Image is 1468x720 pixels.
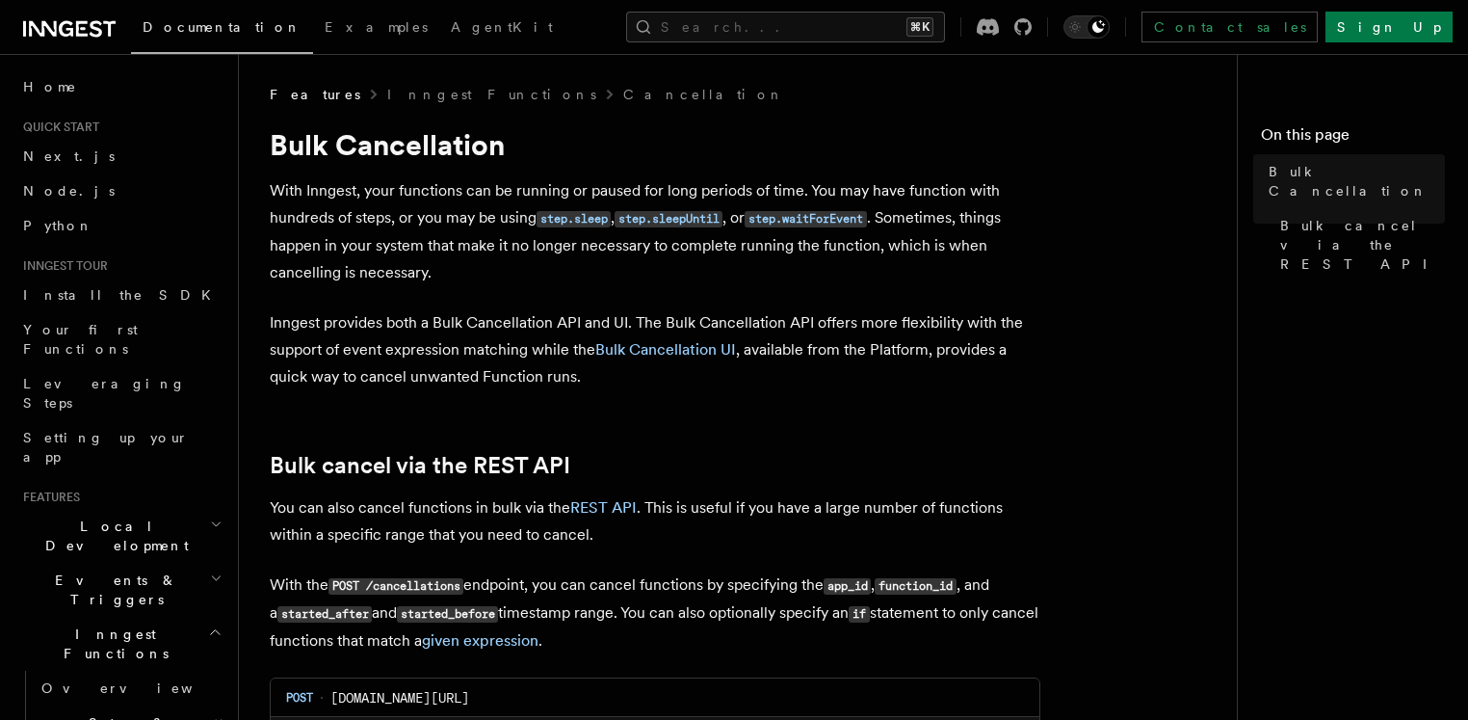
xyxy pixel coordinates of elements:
code: started_before [397,606,498,623]
a: step.sleepUntil [615,208,722,227]
a: Sign Up [1325,12,1453,42]
span: Your first Functions [23,322,138,357]
a: Bulk cancel via the REST API [270,452,570,479]
a: Contact sales [1141,12,1318,42]
code: started_after [277,606,372,623]
p: You can also cancel functions in bulk via the . This is useful if you have a large number of func... [270,494,1040,548]
button: Search...⌘K [626,12,945,42]
span: Inngest tour [15,258,108,274]
span: Features [15,490,80,505]
a: Home [15,69,226,104]
span: Overview [41,680,240,696]
code: function_id [875,578,956,595]
kbd: ⌘K [906,17,933,37]
span: Bulk cancel via the REST API [1280,216,1445,274]
span: Inngest Functions [15,625,208,663]
span: Home [23,77,77,96]
code: step.sleepUntil [615,211,722,227]
a: Setting up your app [15,420,226,474]
span: Events & Triggers [15,571,210,609]
code: if [849,606,869,623]
span: Local Development [15,517,210,555]
a: Overview [34,671,226,706]
span: Bulk Cancellation [1269,162,1445,200]
span: Documentation [143,19,301,35]
a: Cancellation [623,85,785,104]
span: POST [286,690,313,706]
span: Quick start [15,120,99,135]
a: Leveraging Steps [15,366,226,420]
a: AgentKit [439,6,564,52]
h4: On this page [1261,123,1445,154]
a: given expression [422,631,538,650]
p: With Inngest, your functions can be running or paused for long periods of time. You may have func... [270,177,1040,286]
span: [DOMAIN_NAME][URL] [330,688,469,707]
span: Next.js [23,148,115,164]
a: Inngest Functions [387,85,596,104]
a: Your first Functions [15,312,226,366]
p: Inngest provides both a Bulk Cancellation API and UI. The Bulk Cancellation API offers more flexi... [270,309,1040,390]
code: step.sleep [537,211,611,227]
a: Bulk Cancellation [1261,154,1445,208]
a: REST API [570,498,637,517]
a: Documentation [131,6,313,54]
code: POST /cancellations [328,578,463,595]
h1: Bulk Cancellation [270,127,1040,162]
a: step.sleep [537,208,611,227]
a: step.waitForEvent [745,208,866,227]
a: Node.js [15,173,226,208]
a: Python [15,208,226,243]
span: Examples [325,19,428,35]
span: Install the SDK [23,287,223,303]
button: Events & Triggers [15,563,226,617]
button: Local Development [15,509,226,563]
span: Leveraging Steps [23,376,186,411]
span: Python [23,218,93,233]
a: Next.js [15,139,226,173]
a: Examples [313,6,439,52]
span: Setting up your app [23,430,189,465]
a: Install the SDK [15,278,226,312]
code: step.waitForEvent [745,211,866,227]
a: Bulk cancel via the REST API [1272,208,1445,281]
span: Features [270,85,360,104]
button: Toggle dark mode [1063,15,1110,39]
a: Bulk Cancellation UI [595,340,736,359]
code: app_id [824,578,871,595]
span: AgentKit [451,19,553,35]
p: With the endpoint, you can cancel functions by specifying the , , and a and timestamp range. You ... [270,572,1040,654]
button: Inngest Functions [15,617,226,671]
span: Node.js [23,183,115,199]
